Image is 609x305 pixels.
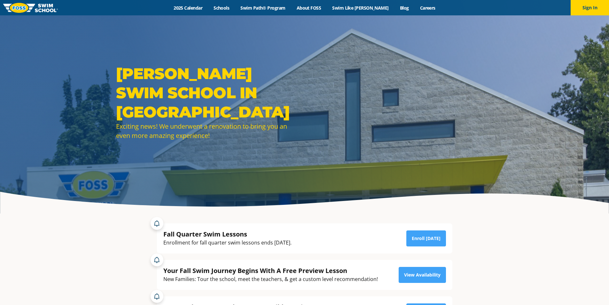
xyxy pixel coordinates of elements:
[163,266,378,275] div: Your Fall Swim Journey Begins With A Free Preview Lesson
[163,275,378,284] div: New Families: Tour the school, meet the teachers, & get a custom level recommendation!
[399,267,446,283] a: View Availability
[3,3,58,13] img: FOSS Swim School Logo
[406,230,446,246] a: Enroll [DATE]
[116,122,301,140] div: Exciting news! We underwent a renovation to bring you an even more amazing experience!
[394,5,414,11] a: Blog
[163,238,292,247] div: Enrollment for fall quarter swim lessons ends [DATE].
[208,5,235,11] a: Schools
[116,64,301,122] h1: [PERSON_NAME] SWIM SCHOOL IN [GEOGRAPHIC_DATA]
[327,5,394,11] a: Swim Like [PERSON_NAME]
[291,5,327,11] a: About FOSS
[168,5,208,11] a: 2025 Calendar
[414,5,441,11] a: Careers
[163,230,292,238] div: Fall Quarter Swim Lessons
[235,5,291,11] a: Swim Path® Program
